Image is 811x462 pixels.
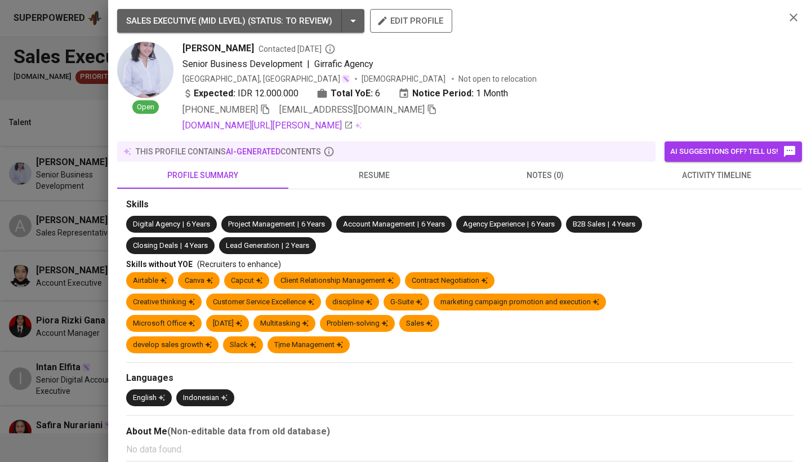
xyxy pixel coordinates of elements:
div: Problem-solving [327,318,388,329]
span: | [297,219,299,230]
span: 4 Years [184,241,208,250]
div: Multitasking [260,318,309,329]
span: 2 Years [286,241,309,250]
span: | [282,241,283,251]
button: SALES EXECUTIVE (MID LEVEL) (STATUS: To Review) [117,9,364,33]
p: Not open to relocation [458,73,537,85]
span: (Recruiters to enhance) [197,260,281,269]
span: resume [295,168,453,183]
div: 1 Month [398,87,508,100]
b: Notice Period: [412,87,474,100]
span: 6 Years [531,220,555,228]
span: Digital Agency [133,220,180,228]
span: AI-generated [226,147,280,156]
div: Creative thinking [133,297,195,308]
b: (Non-editable data from old database) [167,426,330,437]
button: AI suggestions off? Tell us! [665,141,802,162]
div: Sales [406,318,433,329]
div: About Me [126,425,793,438]
span: [PHONE_NUMBER] [182,104,258,115]
span: SALES EXECUTIVE (MID LEVEL) [126,16,246,26]
span: B2B Sales [573,220,605,228]
span: Contacted [DATE] [259,43,336,55]
span: Agency Experience [463,220,525,228]
a: [DOMAIN_NAME][URL][PERSON_NAME] [182,119,353,132]
span: | [417,219,419,230]
div: Capcut [231,276,262,286]
div: Airtable [133,276,167,286]
span: Project Management [228,220,295,228]
img: 960851ad4a5874cca14094b87bca3395.jpg [117,42,173,98]
div: G-Suite [390,297,422,308]
div: Microsoft Office [133,318,195,329]
span: [EMAIL_ADDRESS][DOMAIN_NAME] [279,104,425,115]
p: No data found. [126,443,793,456]
p: this profile contains contents [136,146,321,157]
span: 6 Years [186,220,210,228]
span: [DEMOGRAPHIC_DATA] [362,73,447,85]
span: Skills without YOE [126,260,193,269]
svg: By Batam recruiter [324,43,336,55]
div: Contract Negotiation [412,276,488,286]
b: Expected: [194,87,235,100]
div: [DATE] [213,318,242,329]
span: profile summary [124,168,282,183]
div: marketing campaign promotion and execution [440,297,599,308]
span: 6 [375,87,380,100]
span: [PERSON_NAME] [182,42,254,55]
div: Indonesian [183,393,228,403]
div: Skills [126,198,793,211]
span: Open [132,102,159,113]
button: edit profile [370,9,452,33]
div: IDR 12.000.000 [182,87,298,100]
span: 4 Years [612,220,635,228]
span: activity timeline [638,168,795,183]
span: 6 Years [301,220,325,228]
span: Closing Deals [133,241,178,250]
span: Lead Generation [226,241,279,250]
span: | [527,219,529,230]
span: edit profile [379,14,443,28]
div: [GEOGRAPHIC_DATA], [GEOGRAPHIC_DATA] [182,73,350,85]
span: 6 Years [421,220,445,228]
span: AI suggestions off? Tell us! [670,145,796,158]
div: Customer Service Excellence [213,297,314,308]
span: | [180,241,182,251]
a: edit profile [370,16,452,25]
div: discipline [332,297,372,308]
div: Canva [185,276,213,286]
div: Tịme Management [274,340,343,350]
span: | [307,57,310,71]
span: notes (0) [466,168,624,183]
b: Total YoE: [331,87,373,100]
span: | [608,219,609,230]
div: Client Relationship Management [280,276,394,286]
div: develop sales growth [133,340,212,350]
span: Senior Business Development [182,59,302,69]
div: Slack [230,340,256,350]
span: ( STATUS : To Review ) [248,16,332,26]
div: Languages [126,372,793,385]
img: magic_wand.svg [341,74,350,83]
span: | [182,219,184,230]
span: Girrafic Agency [314,59,373,69]
span: Account Management [343,220,415,228]
div: English [133,393,165,403]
